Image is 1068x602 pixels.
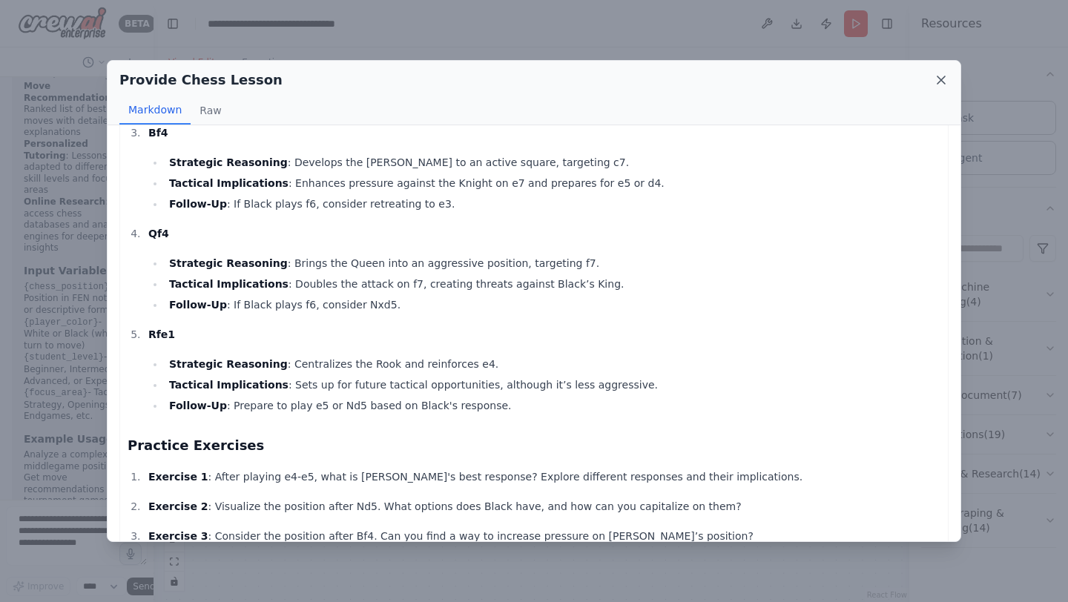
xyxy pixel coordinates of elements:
[148,468,940,486] p: : After playing e4-e5, what is [PERSON_NAME]'s best response? Explore different responses and the...
[169,278,289,290] strong: Tactical Implications
[148,127,168,139] strong: Bf4
[191,96,230,125] button: Raw
[119,96,191,125] button: Markdown
[165,376,940,394] li: : Sets up for future tactical opportunities, although it’s less aggressive.
[148,228,169,239] strong: Qf4
[119,70,283,90] h2: Provide Chess Lesson
[169,400,227,411] strong: Follow-Up
[169,156,288,168] strong: Strategic Reasoning
[165,397,940,414] li: : Prepare to play e5 or Nd5 based on Black's response.
[169,358,288,370] strong: Strategic Reasoning
[148,527,940,545] p: : Consider the position after Bf4. Can you find a way to increase pressure on [PERSON_NAME]’s pos...
[169,177,289,189] strong: Tactical Implications
[169,299,227,311] strong: Follow-Up
[165,296,940,314] li: : If Black plays f6, consider Nxd5.
[128,435,940,456] h3: Practice Exercises
[169,257,288,269] strong: Strategic Reasoning
[165,275,940,293] li: : Doubles the attack on f7, creating threats against Black’s King.
[169,379,289,391] strong: Tactical Implications
[165,174,940,192] li: : Enhances pressure against the Knight on e7 and prepares for e5 or d4.
[148,500,208,512] strong: Exercise 2
[165,153,940,171] li: : Develops the [PERSON_NAME] to an active square, targeting c7.
[148,471,208,483] strong: Exercise 1
[148,497,940,515] p: : Visualize the position after Nd5. What options does Black have, and how can you capitalize on t...
[165,355,940,373] li: : Centralizes the Rook and reinforces e4.
[148,328,175,340] strong: Rfe1
[165,195,940,213] li: : If Black plays f6, consider retreating to e3.
[148,530,208,542] strong: Exercise 3
[169,198,227,210] strong: Follow-Up
[165,254,940,272] li: : Brings the Queen into an aggressive position, targeting f7.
